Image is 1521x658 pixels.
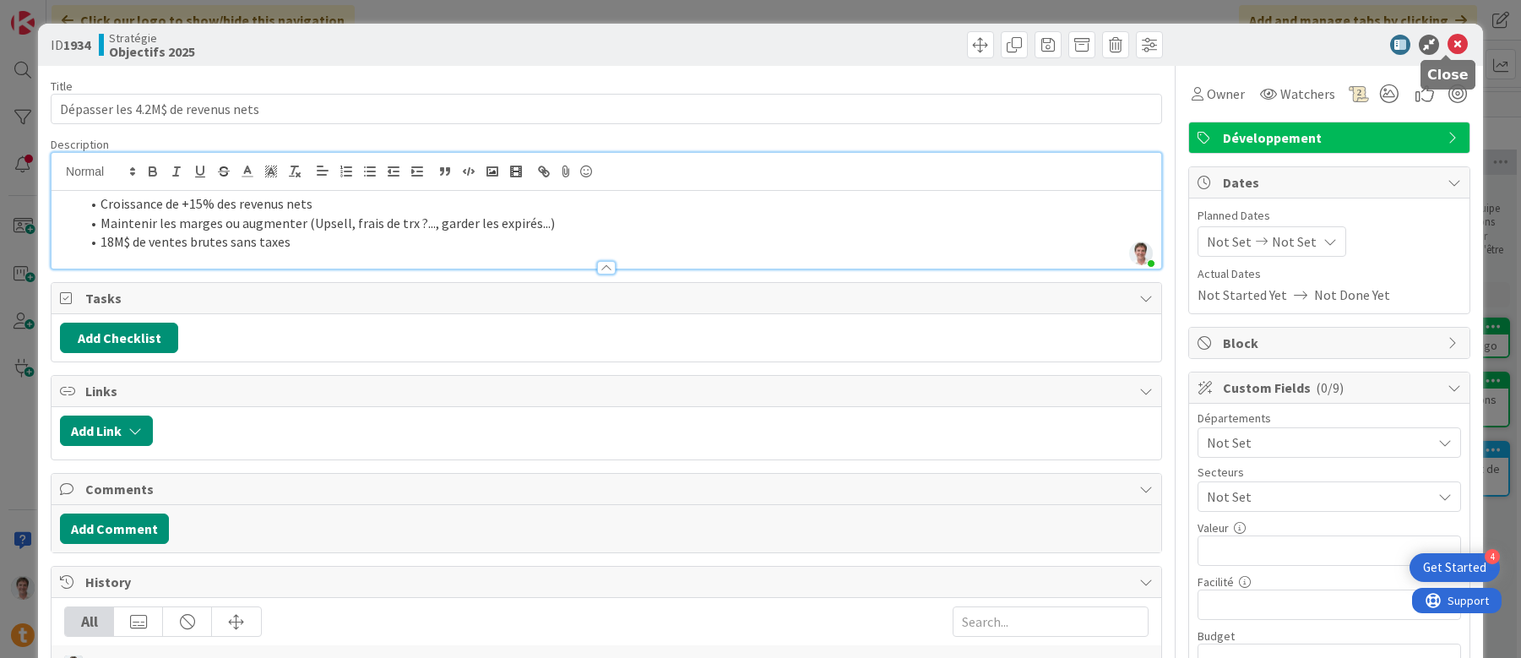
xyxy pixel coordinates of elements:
[85,479,1131,499] span: Comments
[65,607,114,636] div: All
[109,45,195,58] b: Objectifs 2025
[1207,84,1245,104] span: Owner
[60,323,178,353] button: Add Checklist
[1272,231,1317,252] span: Not Set
[1223,333,1439,353] span: Block
[1207,487,1431,507] span: Not Set
[60,416,153,446] button: Add Link
[1427,67,1469,83] h5: Close
[1314,285,1390,305] span: Not Done Yet
[1198,574,1234,590] label: Facilité
[35,3,77,23] span: Support
[1207,432,1431,453] span: Not Set
[1280,84,1335,104] span: Watchers
[1223,128,1439,148] span: Développement
[85,572,1131,592] span: History
[51,94,1162,124] input: type card name here...
[1316,379,1344,396] span: ( 0/9 )
[80,214,1153,233] li: Maintenir les marges ou augmenter (Upsell, frais de trx ?..., garder les expirés...)
[1207,231,1252,252] span: Not Set
[1198,466,1461,478] div: Secteurs
[60,514,169,544] button: Add Comment
[1485,549,1500,564] div: 4
[80,194,1153,214] li: Croissance de +15% des revenus nets
[85,381,1131,401] span: Links
[1223,378,1439,398] span: Custom Fields
[109,31,195,45] span: Stratégie
[1410,553,1500,582] div: Open Get Started checklist, remaining modules: 4
[1129,242,1153,265] img: 0TjQOl55fTm26WTNtFRZRMfitfQqYWSn.jpg
[80,232,1153,252] li: 18M$ de ventes brutes sans taxes
[51,79,73,94] label: Title
[1198,265,1461,283] span: Actual Dates
[1223,172,1439,193] span: Dates
[1423,559,1486,576] div: Get Started
[85,288,1131,308] span: Tasks
[1198,285,1287,305] span: Not Started Yet
[51,137,109,152] span: Description
[51,35,90,55] span: ID
[1198,207,1461,225] span: Planned Dates
[1198,520,1229,536] label: Valeur
[953,606,1149,637] input: Search...
[1198,412,1461,424] div: Départements
[1198,628,1235,644] label: Budget
[63,36,90,53] b: 1934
